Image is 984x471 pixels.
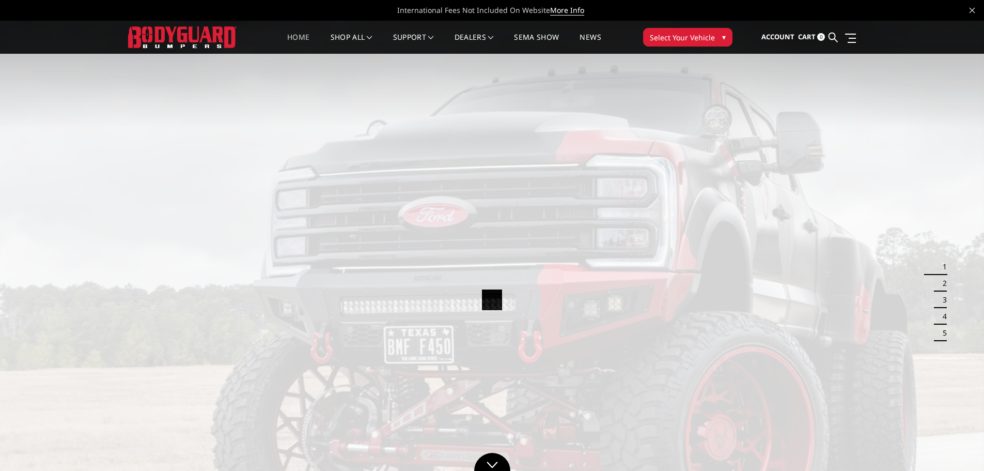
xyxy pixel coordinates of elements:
a: Support [393,34,434,54]
img: BODYGUARD BUMPERS [128,26,237,48]
span: Account [761,32,794,41]
button: 3 of 5 [936,292,947,308]
a: SEMA Show [514,34,559,54]
a: More Info [550,5,584,16]
span: Select Your Vehicle [650,32,715,43]
span: ▾ [722,32,726,42]
a: shop all [331,34,372,54]
a: Cart 0 [798,23,825,51]
a: Home [287,34,309,54]
a: Dealers [455,34,494,54]
button: 1 of 5 [936,259,947,275]
button: 2 of 5 [936,275,947,292]
a: Account [761,23,794,51]
span: 0 [817,33,825,41]
button: Select Your Vehicle [643,28,732,47]
a: Click to Down [474,453,510,471]
span: Cart [798,32,816,41]
button: 5 of 5 [936,325,947,341]
a: News [580,34,601,54]
button: 4 of 5 [936,308,947,325]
